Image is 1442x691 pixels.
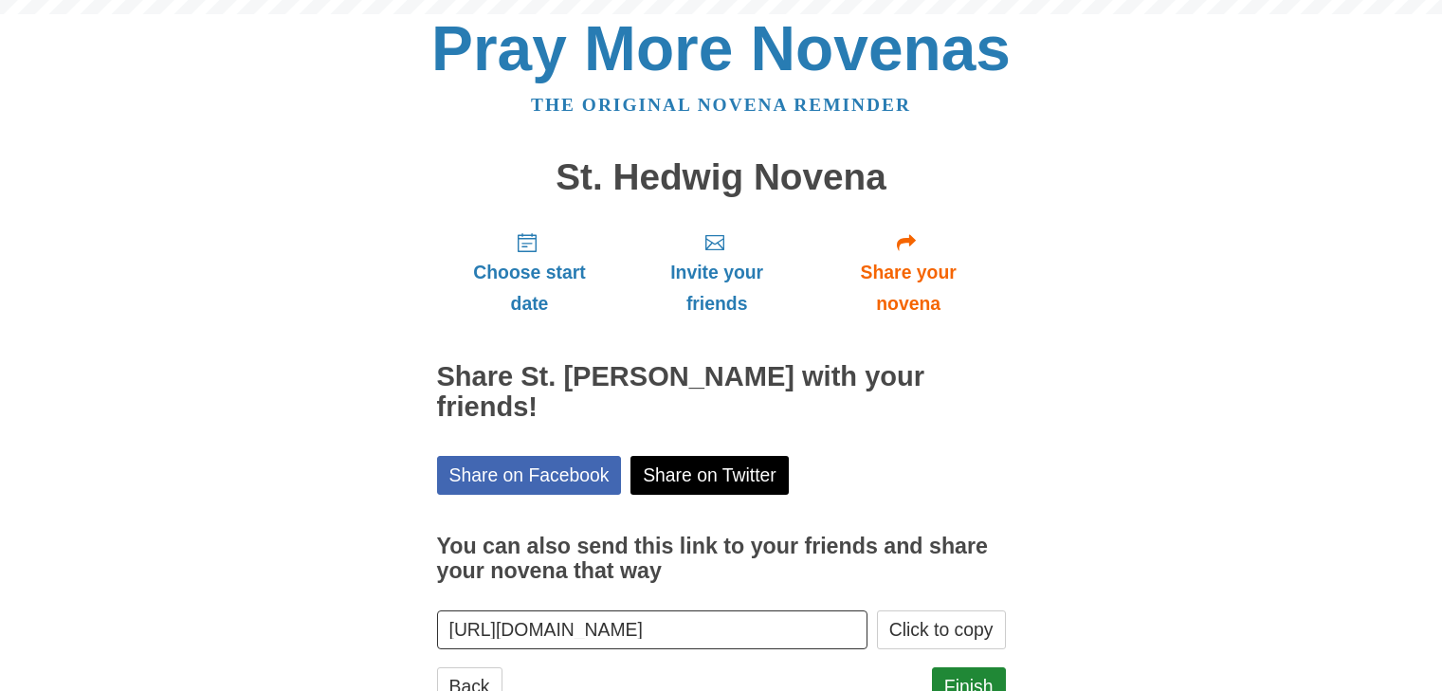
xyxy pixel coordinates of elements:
a: The original novena reminder [531,95,911,115]
span: Share your novena [831,257,987,319]
h3: You can also send this link to your friends and share your novena that way [437,535,1006,583]
a: Share on Facebook [437,456,622,495]
span: Invite your friends [641,257,792,319]
a: Choose start date [437,216,623,329]
h1: St. Hedwig Novena [437,157,1006,198]
h2: Share St. [PERSON_NAME] with your friends! [437,362,1006,423]
span: Choose start date [456,257,604,319]
button: Click to copy [877,610,1006,649]
a: Pray More Novenas [431,13,1011,83]
a: Share on Twitter [630,456,789,495]
a: Share your novena [812,216,1006,329]
a: Invite your friends [622,216,811,329]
